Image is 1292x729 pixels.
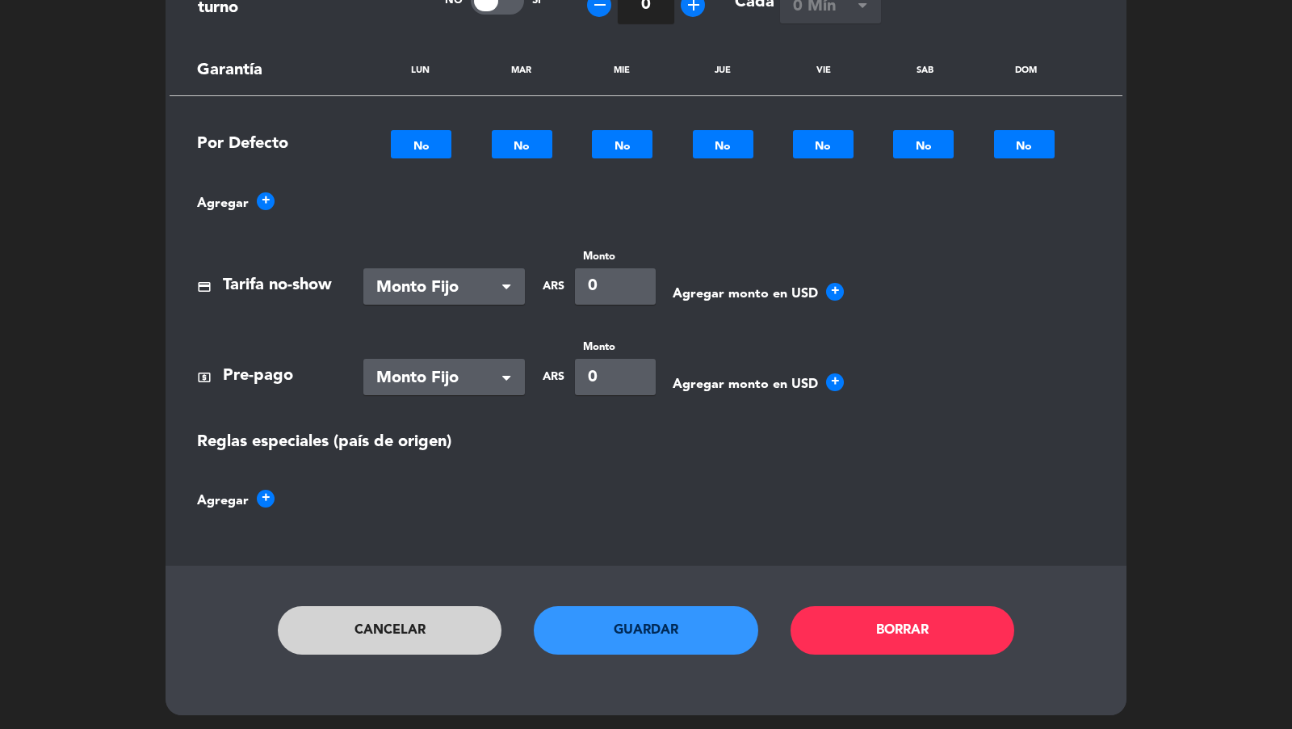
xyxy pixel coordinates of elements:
[589,65,654,76] div: MIE
[376,365,499,392] span: Monto Fijo
[791,65,856,76] div: VIE
[826,283,844,301] span: +
[388,65,452,76] div: LUN
[257,490,275,508] span: +
[197,490,275,512] button: Agregar+
[278,606,502,655] button: Cancelar
[197,192,275,214] button: Agregar+
[223,272,332,299] label: Tarifa no-show
[186,130,339,158] div: Por Defecto
[543,277,563,296] span: ARS
[575,248,656,265] label: Monto
[186,429,339,456] div: Reglas especiales (país de origen)
[186,57,339,84] div: Garantía
[690,65,755,76] div: JUE
[791,606,1015,655] button: Borrar
[575,339,656,356] label: Monto
[257,192,275,210] span: +
[673,373,844,395] button: Agregar monto en USD+
[993,65,1058,76] div: DOM
[543,368,563,386] span: ARS
[826,373,844,391] span: +
[489,65,553,76] div: MAR
[197,370,212,385] span: local_atm
[223,363,293,390] label: Pre-pago
[673,283,844,305] button: Agregar monto en USD+
[376,275,499,301] span: Monto Fijo
[534,606,758,655] button: Guardar
[892,65,957,76] div: SAB
[197,280,212,294] span: payment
